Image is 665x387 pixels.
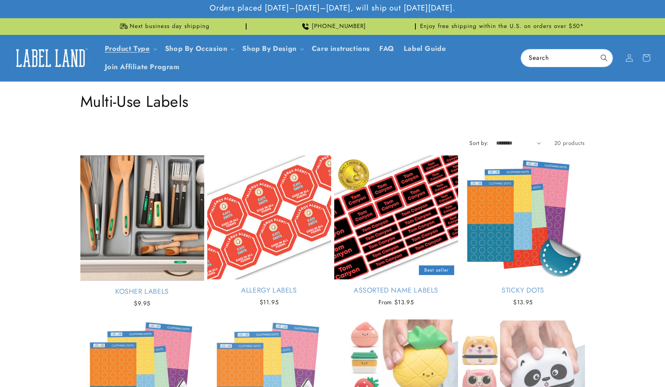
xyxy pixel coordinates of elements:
[105,63,180,71] span: Join Affiliate Program
[80,18,247,35] div: Announcement
[130,23,210,30] span: Next business day shipping
[596,49,613,66] button: Search
[165,44,227,53] span: Shop By Occasion
[420,23,584,30] span: Enjoy free shipping within the U.S. on orders over $50*
[554,139,585,147] span: 20 products
[461,286,585,295] a: Sticky Dots
[404,44,446,53] span: Label Guide
[312,23,366,30] span: [PHONE_NUMBER]
[375,40,399,58] a: FAQ
[399,40,451,58] a: Label Guide
[469,139,488,147] label: Sort by:
[160,40,238,58] summary: Shop By Occasion
[12,46,89,70] img: Label Land
[419,18,585,35] div: Announcement
[238,40,307,58] summary: Shop By Design
[312,44,370,53] span: Care instructions
[307,40,375,58] a: Care instructions
[100,40,160,58] summary: Product Type
[250,18,416,35] div: Announcement
[210,3,455,13] span: Orders placed [DATE]–[DATE]–[DATE], will ship out [DATE][DATE].
[334,286,458,295] a: Assorted Name Labels
[207,286,331,295] a: Allergy Labels
[9,43,92,73] a: Label Land
[242,44,296,54] a: Shop By Design
[80,287,204,296] a: Kosher Labels
[100,58,184,76] a: Join Affiliate Program
[80,91,585,112] h1: Multi-Use Labels
[379,44,394,53] span: FAQ
[105,44,150,54] a: Product Type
